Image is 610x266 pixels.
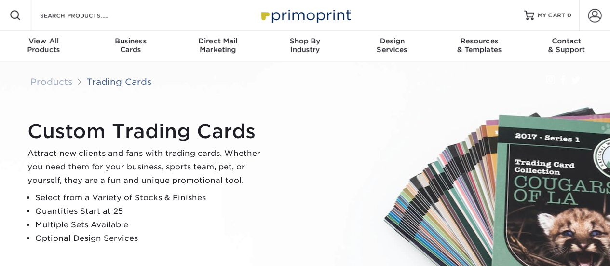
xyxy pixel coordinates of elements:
[30,76,73,87] a: Products
[174,37,261,45] span: Direct Mail
[261,37,349,54] div: Industry
[35,191,269,205] li: Select from a Variety of Stocks & Finishes
[523,31,610,62] a: Contact& Support
[257,5,353,26] img: Primoprint
[436,31,523,62] a: Resources& Templates
[35,232,269,245] li: Optional Design Services
[174,31,261,62] a: Direct MailMarketing
[523,37,610,45] span: Contact
[87,31,175,62] a: BusinessCards
[567,12,571,19] span: 0
[349,37,436,54] div: Services
[261,37,349,45] span: Shop By
[261,31,349,62] a: Shop ByIndustry
[349,37,436,45] span: Design
[87,37,175,45] span: Business
[27,147,269,187] p: Attract new clients and fans with trading cards. Whether you need them for your business, sports ...
[27,120,269,143] h1: Custom Trading Cards
[86,76,152,87] a: Trading Cards
[436,37,523,54] div: & Templates
[174,37,261,54] div: Marketing
[87,37,175,54] div: Cards
[39,10,133,21] input: SEARCH PRODUCTS.....
[436,37,523,45] span: Resources
[523,37,610,54] div: & Support
[35,218,269,232] li: Multiple Sets Available
[349,31,436,62] a: DesignServices
[35,205,269,218] li: Quantities Start at 25
[538,12,565,20] span: MY CART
